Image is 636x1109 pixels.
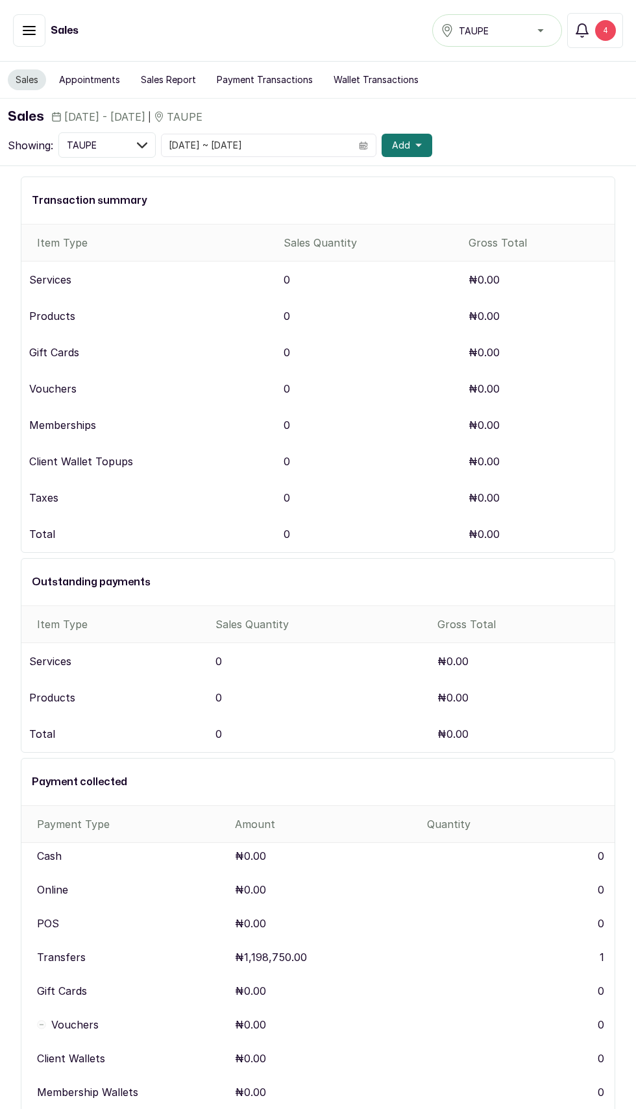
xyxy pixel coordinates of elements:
button: Sales [8,69,46,90]
p: Client Wallet Topups [29,454,133,469]
svg: calendar [359,141,368,150]
p: Client Wallets [37,1051,230,1066]
p: Gift Cards [37,983,230,999]
span: TAUPE [167,109,202,125]
button: TAUPE [58,132,156,158]
p: Vouchers [29,381,77,396]
input: Select date [162,134,351,156]
span: [DATE] - [DATE] [64,109,145,125]
h2: Payment collected [32,774,604,790]
p: 0 [284,345,290,360]
p: ₦0.00 [235,916,422,931]
div: Gross Total [469,235,609,250]
button: Sales Report [133,69,204,90]
p: 0 [284,526,290,542]
span: TAUPE [67,138,97,152]
p: ₦0.00 [235,848,422,864]
p: Cash [37,848,230,864]
p: ₦0.00 [235,1084,422,1100]
span: | [148,110,151,124]
div: Sales Quantity [215,616,427,632]
p: ₦0.00 [437,690,469,705]
p: Transfers [37,949,230,965]
button: Payment Transactions [209,69,321,90]
p: Quantity [427,816,615,832]
div: Item Type [37,235,273,250]
p: 0 [284,490,290,506]
p: 0 [427,916,615,931]
p: Gift Cards [29,345,79,360]
h1: Sales [51,23,79,38]
p: ₦0.00 [469,454,500,469]
div: 4 [595,20,616,41]
p: 0 [284,381,290,396]
p: Services [29,653,71,669]
p: Amount [235,816,422,832]
p: 0 [284,417,290,433]
p: 0 [427,1051,615,1066]
button: Wallet Transactions [326,69,426,90]
p: 0 [284,454,290,469]
button: Appointments [51,69,128,90]
p: Vouchers [51,1017,230,1032]
p: Total [29,726,55,742]
p: 0 [215,726,222,742]
div: Sales Quantity [284,235,458,250]
p: ₦0.00 [469,526,500,542]
p: ₦0.00 [437,726,469,742]
p: Showing: [8,138,53,153]
h2: Outstanding payments [32,574,604,590]
p: 0 [215,690,222,705]
p: Online [37,882,230,897]
p: Taxes [29,490,58,506]
div: Item Type [37,616,205,632]
p: ₦0.00 [469,308,500,324]
button: 4 [567,13,623,48]
p: ₦0.00 [437,653,469,669]
p: ₦0.00 [235,983,422,999]
span: Add [392,139,410,152]
p: POS [37,916,230,931]
h2: Transaction summary [32,193,604,208]
p: ₦0.00 [469,345,500,360]
button: TAUPE [432,14,562,47]
p: 1 [427,949,615,965]
p: 0 [215,653,222,669]
p: ₦0.00 [235,882,422,897]
p: 0 [284,272,290,287]
p: Products [29,308,75,324]
p: 0 [427,1084,615,1100]
p: ₦0.00 [469,272,500,287]
p: ₦0.00 [235,1051,422,1066]
button: Add [382,134,432,157]
p: Total [29,526,55,542]
p: Services [29,272,71,287]
p: Memberships [29,417,96,433]
p: Payment Type [37,816,230,832]
h1: Sales [8,106,43,127]
p: 0 [427,1017,615,1032]
p: 0 [284,308,290,324]
p: ₦1,198,750.00 [235,949,422,965]
span: TAUPE [459,24,489,38]
p: Products [29,690,75,705]
p: 0 [427,983,615,999]
p: 0 [427,882,615,897]
p: ₦0.00 [235,1017,422,1032]
p: Membership Wallets [37,1084,230,1100]
div: Gross Total [437,616,609,632]
p: ₦0.00 [469,381,500,396]
p: ₦0.00 [469,490,500,506]
p: 0 [427,848,615,864]
p: ₦0.00 [469,417,500,433]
